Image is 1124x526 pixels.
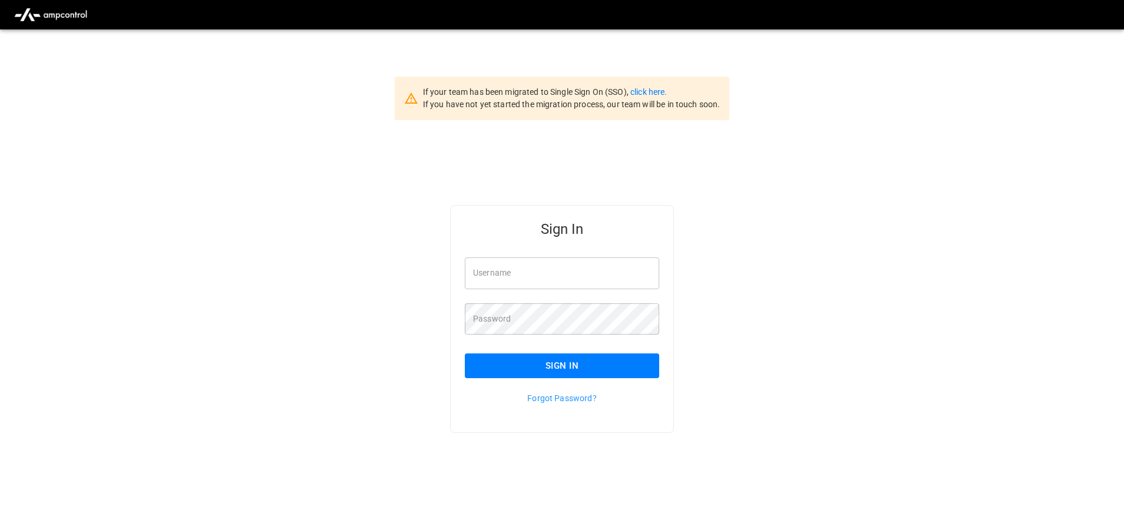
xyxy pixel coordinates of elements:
[465,392,659,404] p: Forgot Password?
[630,87,667,97] a: click here.
[9,4,92,26] img: ampcontrol.io logo
[423,100,720,109] span: If you have not yet started the migration process, our team will be in touch soon.
[465,353,659,378] button: Sign In
[465,220,659,239] h5: Sign In
[423,87,630,97] span: If your team has been migrated to Single Sign On (SSO),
